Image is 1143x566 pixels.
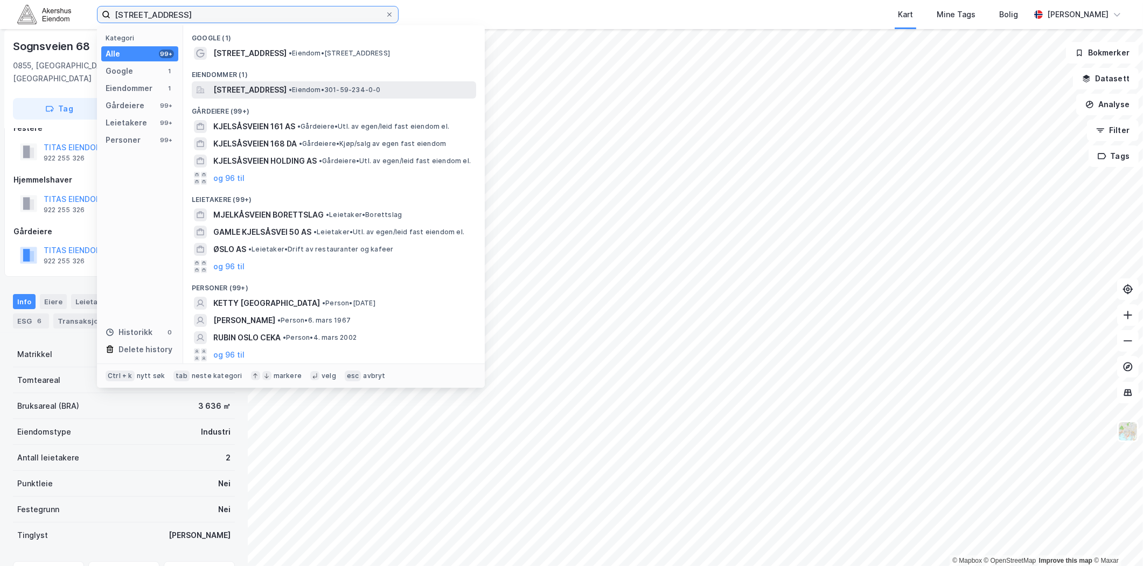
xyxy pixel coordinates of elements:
[17,425,71,438] div: Eiendomstype
[213,137,297,150] span: KJELSÅSVEIEN 168 DA
[13,313,49,329] div: ESG
[299,139,446,148] span: Gårdeiere • Kjøp/salg av egen fast eiendom
[119,343,172,356] div: Delete history
[183,99,485,118] div: Gårdeiere (99+)
[213,155,317,167] span: KJELSÅSVEIEN HOLDING AS
[363,372,385,380] div: avbryt
[17,477,53,490] div: Punktleie
[183,62,485,81] div: Eiendommer (1)
[289,86,292,94] span: •
[106,65,133,78] div: Google
[34,316,45,326] div: 6
[13,173,234,186] div: Hjemmelshaver
[40,294,67,309] div: Eiere
[201,425,231,438] div: Industri
[898,8,913,21] div: Kart
[213,83,287,96] span: [STREET_ADDRESS]
[984,557,1036,564] a: OpenStreetMap
[106,134,141,146] div: Personer
[297,122,301,130] span: •
[106,34,178,42] div: Kategori
[226,451,231,464] div: 2
[44,257,85,265] div: 922 255 326
[183,187,485,206] div: Leietakere (99+)
[17,451,79,464] div: Antall leietakere
[218,477,231,490] div: Nei
[213,348,245,361] button: og 96 til
[297,122,449,131] span: Gårdeiere • Utl. av egen/leid fast eiendom el.
[213,47,287,60] span: [STREET_ADDRESS]
[213,226,311,239] span: GAMLE KJELSÅSVEI 50 AS
[1087,120,1139,141] button: Filter
[1076,94,1139,115] button: Analyse
[213,243,246,256] span: ØSLO AS
[198,400,231,413] div: 3 636 ㎡
[326,211,402,219] span: Leietaker • Borettslag
[17,348,52,361] div: Matrikkel
[173,371,190,381] div: tab
[44,154,85,163] div: 922 255 326
[165,328,174,337] div: 0
[1073,68,1139,89] button: Datasett
[289,86,381,94] span: Eiendom • 301-59-234-0-0
[248,245,252,253] span: •
[169,529,231,542] div: [PERSON_NAME]
[345,371,361,381] div: esc
[319,157,471,165] span: Gårdeiere • Utl. av egen/leid fast eiendom el.
[277,316,281,324] span: •
[192,372,242,380] div: neste kategori
[106,371,135,381] div: Ctrl + k
[274,372,302,380] div: markere
[13,38,92,55] div: Sognsveien 68
[299,139,302,148] span: •
[17,503,59,516] div: Festegrunn
[248,245,393,254] span: Leietaker • Drift av restauranter og kafeer
[322,372,336,380] div: velg
[106,116,147,129] div: Leietakere
[183,25,485,45] div: Google (1)
[13,59,151,85] div: 0855, [GEOGRAPHIC_DATA], [GEOGRAPHIC_DATA]
[159,50,174,58] div: 99+
[213,314,275,327] span: [PERSON_NAME]
[322,299,375,308] span: Person • [DATE]
[110,6,385,23] input: Søk på adresse, matrikkel, gårdeiere, leietakere eller personer
[289,49,390,58] span: Eiendom • [STREET_ADDRESS]
[213,120,295,133] span: KJELSÅSVEIEN 161 AS
[106,99,144,112] div: Gårdeiere
[165,67,174,75] div: 1
[137,372,165,380] div: nytt søk
[313,228,317,236] span: •
[1047,8,1109,21] div: [PERSON_NAME]
[53,313,127,329] div: Transaksjoner
[1089,514,1143,566] iframe: Chat Widget
[44,206,85,214] div: 922 255 326
[213,297,320,310] span: KETTY [GEOGRAPHIC_DATA]
[999,8,1018,21] div: Bolig
[1089,514,1143,566] div: Kontrollprogram for chat
[952,557,982,564] a: Mapbox
[165,84,174,93] div: 1
[283,333,286,341] span: •
[106,82,152,95] div: Eiendommer
[13,98,106,120] button: Tag
[213,260,245,273] button: og 96 til
[213,331,281,344] span: RUBIN OSLO CEKA
[13,294,36,309] div: Info
[1039,557,1092,564] a: Improve this map
[106,326,152,339] div: Historikk
[17,5,71,24] img: akershus-eiendom-logo.9091f326c980b4bce74ccdd9f866810c.svg
[218,503,231,516] div: Nei
[319,157,322,165] span: •
[289,49,292,57] span: •
[71,294,131,309] div: Leietakere
[13,225,234,238] div: Gårdeiere
[106,47,120,60] div: Alle
[183,275,485,295] div: Personer (99+)
[17,400,79,413] div: Bruksareal (BRA)
[17,374,60,387] div: Tomteareal
[937,8,975,21] div: Mine Tags
[326,211,329,219] span: •
[17,529,48,542] div: Tinglyst
[213,172,245,185] button: og 96 til
[322,299,325,307] span: •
